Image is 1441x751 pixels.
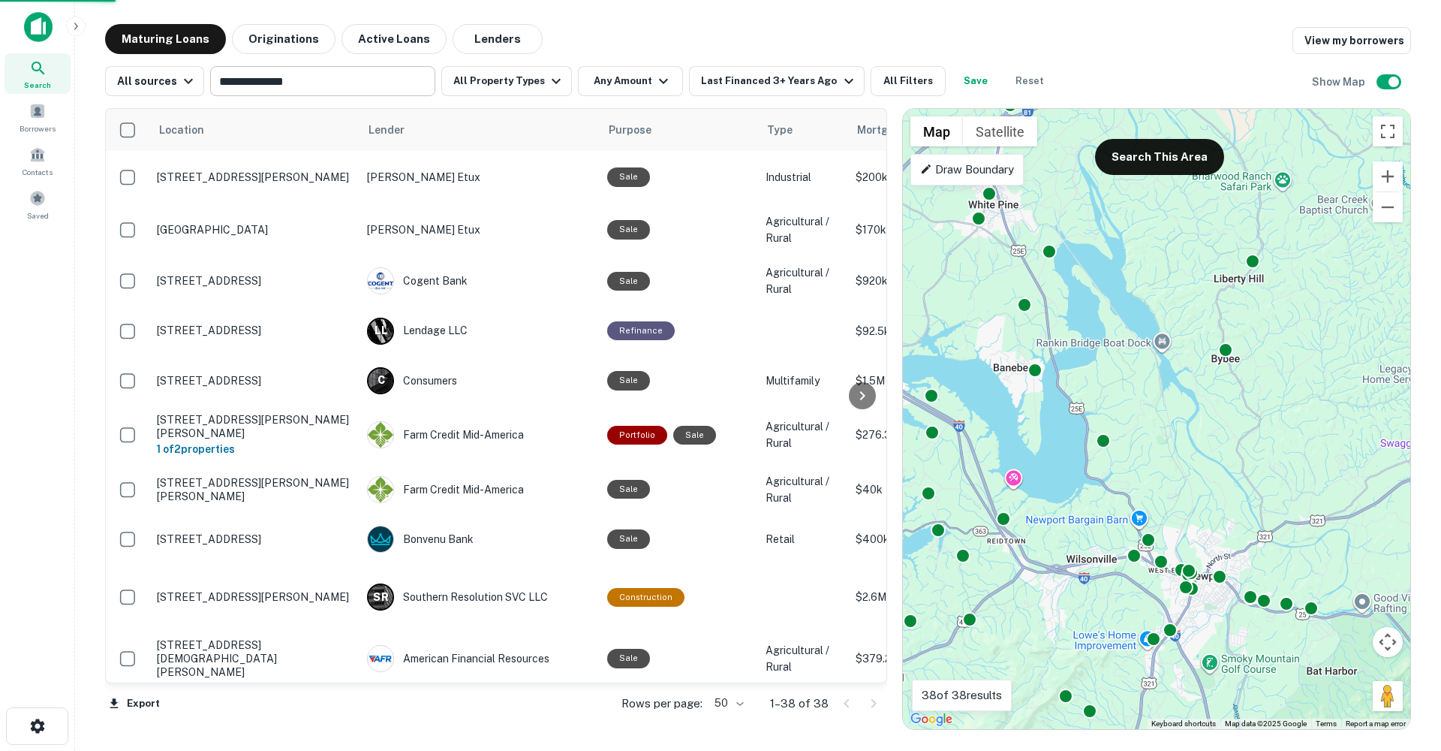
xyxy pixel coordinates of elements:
button: Zoom out [1373,192,1403,222]
p: [STREET_ADDRESS][DEMOGRAPHIC_DATA][PERSON_NAME] [157,638,352,680]
img: Google [907,710,956,729]
div: 0 0 [903,109,1410,729]
p: Agricultural / Rural [766,642,841,675]
div: This loan purpose was for refinancing [607,321,675,340]
div: Farm Credit Mid-america [367,476,592,503]
span: Saved [27,210,49,222]
button: Originations [232,24,335,54]
div: Sale [607,649,650,668]
a: Contacts [5,140,71,181]
button: Any Amount [578,66,683,96]
p: C [378,372,384,388]
div: American Financial Resources [367,645,592,672]
div: Cogent Bank [367,267,592,294]
th: Location [149,109,359,151]
p: [PERSON_NAME] Etux [367,169,592,185]
img: picture [368,526,393,552]
th: Lender [359,109,600,151]
img: capitalize-icon.png [24,12,53,42]
div: Last Financed 3+ Years Ago [701,72,857,90]
span: Purpose [609,121,671,139]
div: Consumers [367,367,592,394]
img: picture [368,646,393,671]
a: View my borrowers [1292,27,1411,54]
button: Reset [1006,66,1054,96]
button: Show satellite imagery [963,116,1037,146]
p: [STREET_ADDRESS][PERSON_NAME][PERSON_NAME] [157,476,352,503]
div: Sale [607,480,650,499]
img: picture [368,422,393,448]
p: Retail [766,531,841,547]
p: Agricultural / Rural [766,264,841,297]
button: Zoom in [1373,161,1403,192]
div: 50 [708,692,746,714]
a: Borrowers [5,97,71,137]
div: Farm Credit Mid-america [367,421,592,448]
a: Report a map error [1346,719,1406,728]
h6: 1 of 2 properties [157,441,352,457]
th: Purpose [600,109,758,151]
button: Show street map [910,116,963,146]
p: 38 of 38 results [922,686,1002,704]
img: picture [368,268,393,294]
a: Search [5,53,71,94]
span: Location [158,121,224,139]
p: Agricultural / Rural [766,473,841,506]
button: Maturing Loans [105,24,226,54]
button: Search This Area [1095,139,1224,175]
div: All sources [117,72,197,90]
button: Export [105,692,164,715]
button: Map camera controls [1373,627,1403,657]
button: All Filters [871,66,946,96]
img: picture [368,477,393,502]
span: Search [24,79,51,91]
p: [STREET_ADDRESS][PERSON_NAME] [157,590,352,604]
p: [STREET_ADDRESS][PERSON_NAME] [157,170,352,184]
iframe: Chat Widget [1366,631,1441,703]
p: [PERSON_NAME] Etux [367,222,592,238]
button: Save your search to get updates of matches that match your search criteria. [952,66,1000,96]
a: Open this area in Google Maps (opens a new window) [907,710,956,729]
p: L L [375,323,387,339]
p: 1–38 of 38 [770,695,829,713]
p: [STREET_ADDRESS] [157,532,352,546]
span: Type [767,121,812,139]
div: Sale [607,371,650,390]
div: Sale [673,426,716,445]
p: Industrial [766,169,841,185]
p: Agricultural / Rural [766,213,841,246]
p: Agricultural / Rural [766,418,841,451]
button: Active Loans [341,24,447,54]
a: Saved [5,184,71,225]
a: Terms (opens in new tab) [1316,719,1337,728]
div: Sale [607,529,650,548]
button: Lenders [453,24,543,54]
span: Map data ©2025 Google [1225,719,1307,728]
div: Sale [607,220,650,239]
div: This loan purpose was for construction [607,588,684,607]
p: Rows per page: [621,695,702,713]
p: [STREET_ADDRESS] [157,274,352,288]
p: [GEOGRAPHIC_DATA] [157,223,352,237]
span: Contacts [23,166,53,178]
div: Sale [607,272,650,291]
p: [STREET_ADDRESS] [157,374,352,388]
span: Lender [369,121,405,139]
button: Last Financed 3+ Years Ago [689,66,864,96]
div: This is a portfolio loan with 2 properties [607,426,667,445]
button: All Property Types [441,66,572,96]
div: Lendage LLC [367,318,592,345]
button: Toggle fullscreen view [1373,116,1403,146]
button: Keyboard shortcuts [1151,719,1216,729]
div: Bonvenu Bank [367,526,592,553]
th: Type [758,109,848,151]
button: All sources [105,66,204,96]
p: [STREET_ADDRESS] [157,324,352,337]
p: Multifamily [766,372,841,389]
p: Draw Boundary [920,161,1014,179]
